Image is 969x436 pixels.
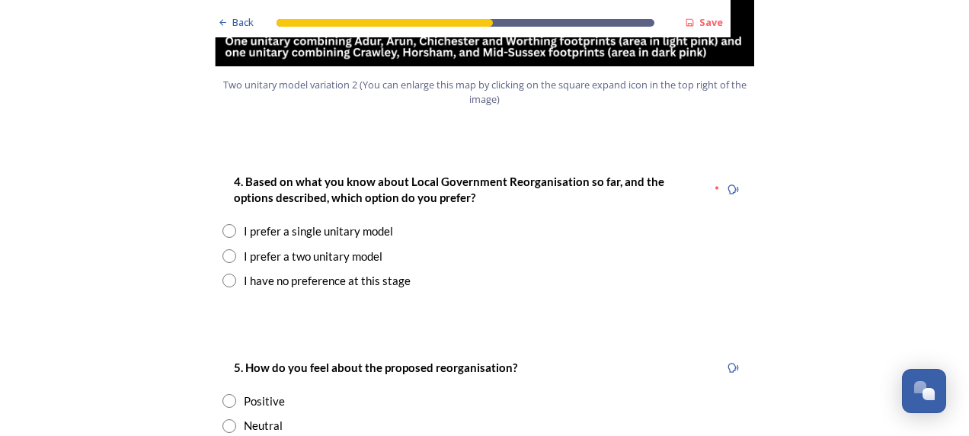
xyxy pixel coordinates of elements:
[699,15,723,29] strong: Save
[234,361,517,374] strong: 5. How do you feel about the proposed reorganisation?
[244,248,382,265] div: I prefer a two unitary model
[234,175,667,204] strong: 4. Based on what you know about Local Government Reorganisation so far, and the options described...
[902,369,946,413] button: Open Chat
[244,417,283,434] div: Neutral
[244,393,285,410] div: Positive
[222,78,747,107] span: Two unitary model variation 2 (You can enlarge this map by clicking on the square expand icon in ...
[244,272,411,290] div: I have no preference at this stage
[232,15,254,30] span: Back
[244,223,393,240] div: I prefer a single unitary model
